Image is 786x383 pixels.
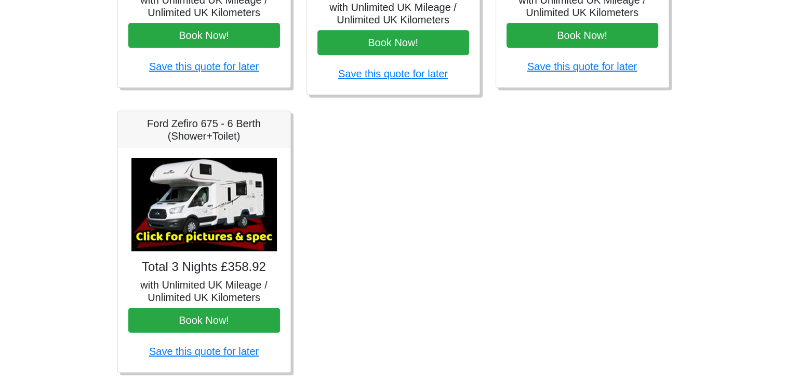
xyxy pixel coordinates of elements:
a: Save this quote for later [149,346,259,357]
a: Save this quote for later [149,61,259,72]
h5: Ford Zefiro 675 - 6 Berth (Shower+Toilet) [128,117,280,142]
a: Save this quote for later [527,61,637,72]
h5: with Unlimited UK Mileage / Unlimited UK Kilometers [317,1,469,26]
h5: with Unlimited UK Mileage / Unlimited UK Kilometers [128,279,280,304]
button: Book Now! [507,23,658,48]
img: Ford Zefiro 675 - 6 Berth (Shower+Toilet) [131,158,277,251]
a: Save this quote for later [338,68,448,79]
h4: Total 3 Nights £358.92 [128,259,280,275]
button: Book Now! [128,23,280,48]
button: Book Now! [317,30,469,55]
button: Book Now! [128,308,280,333]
